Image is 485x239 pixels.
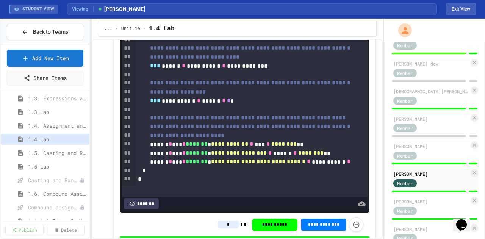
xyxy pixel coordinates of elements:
span: Member [397,97,413,104]
button: Back to Teams [7,24,83,40]
span: 1.3 Lab [28,108,86,116]
span: / [143,26,146,32]
span: 1.1-1.6 Extra Coding Practice [28,217,86,225]
span: Member [397,70,413,77]
span: / [115,26,118,32]
div: [DEMOGRAPHIC_DATA][PERSON_NAME] [393,88,469,95]
span: Viewing [72,6,94,12]
button: Force resubmission of student's answer (Admin only) [349,217,363,232]
span: Member [397,152,413,159]
div: Unpublished [80,178,85,183]
span: 1.5 Lab [28,162,86,170]
div: [PERSON_NAME] [393,116,469,122]
span: 1.6. Compound Assignment Operators [28,190,86,198]
span: STUDENT VIEW [22,6,54,12]
a: Publish [5,225,44,235]
div: [PERSON_NAME] [393,143,469,150]
span: Member [397,180,413,187]
span: ... [104,26,113,32]
div: [PERSON_NAME] dev [393,60,469,67]
span: Member [397,208,413,214]
span: Compound assignment operators - Quiz [28,203,80,211]
a: Delete [47,225,85,235]
a: Add New Item [7,50,83,67]
span: 1.3. Expressions and Output [New] [28,94,86,102]
span: Member [397,125,413,131]
span: Back to Teams [33,28,68,36]
span: 1.4. Assignment and Input [28,122,86,130]
span: 1.5. Casting and Ranges of Values [28,149,86,157]
a: Share Items [7,70,83,86]
button: Exit student view [446,3,476,15]
div: [PERSON_NAME] [393,170,469,177]
span: Casting and Ranges of variables - Quiz [28,176,80,184]
div: Unpublished [80,205,85,210]
span: Member [397,42,413,49]
span: [PERSON_NAME] [97,5,145,13]
div: My Account [390,22,414,39]
span: 1.4 Lab [149,24,174,33]
span: 1.4 Lab [28,135,86,143]
div: [PERSON_NAME] [393,198,469,205]
iframe: chat widget [453,209,477,231]
div: [PERSON_NAME] [393,226,469,233]
span: Unit 1A [121,26,140,32]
